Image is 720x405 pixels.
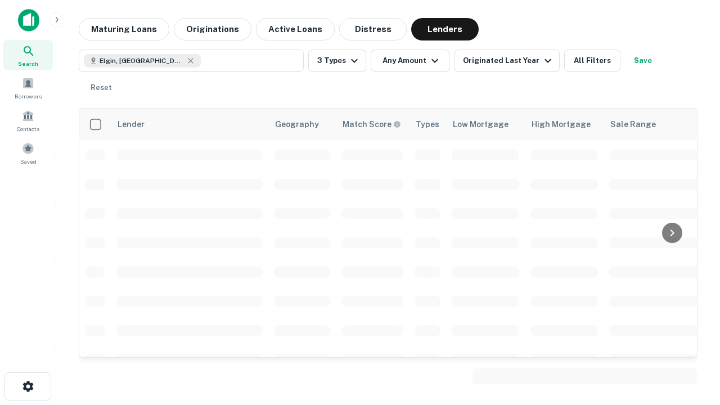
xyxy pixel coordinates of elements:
[174,18,251,40] button: Originations
[18,59,38,68] span: Search
[564,49,620,72] button: All Filters
[339,18,407,40] button: Distress
[416,118,439,131] div: Types
[453,118,508,131] div: Low Mortgage
[83,76,119,99] button: Reset
[343,118,401,130] div: Capitalize uses an advanced AI algorithm to match your search with the best lender. The match sco...
[446,109,525,140] th: Low Mortgage
[100,56,184,66] span: Elgin, [GEOGRAPHIC_DATA], [GEOGRAPHIC_DATA]
[454,49,560,72] button: Originated Last Year
[275,118,319,131] div: Geography
[256,18,335,40] button: Active Loans
[20,157,37,166] span: Saved
[3,138,53,168] a: Saved
[532,118,591,131] div: High Mortgage
[3,105,53,136] a: Contacts
[268,109,336,140] th: Geography
[3,40,53,70] a: Search
[411,18,479,40] button: Lenders
[664,315,720,369] iframe: Chat Widget
[79,49,304,72] button: Elgin, [GEOGRAPHIC_DATA], [GEOGRAPHIC_DATA]
[18,9,39,31] img: capitalize-icon.png
[371,49,449,72] button: Any Amount
[111,109,268,140] th: Lender
[610,118,656,131] div: Sale Range
[525,109,604,140] th: High Mortgage
[409,109,446,140] th: Types
[15,92,42,101] span: Borrowers
[625,49,661,72] button: Save your search to get updates of matches that match your search criteria.
[79,18,169,40] button: Maturing Loans
[343,118,399,130] h6: Match Score
[463,54,555,67] div: Originated Last Year
[118,118,145,131] div: Lender
[604,109,705,140] th: Sale Range
[336,109,409,140] th: Capitalize uses an advanced AI algorithm to match your search with the best lender. The match sco...
[17,124,39,133] span: Contacts
[3,73,53,103] a: Borrowers
[308,49,366,72] button: 3 Types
